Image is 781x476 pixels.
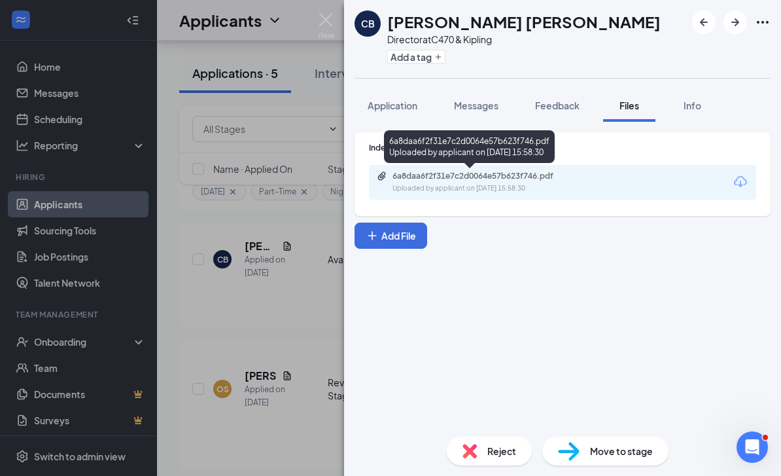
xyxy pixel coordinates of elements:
svg: ArrowLeftNew [696,14,712,30]
div: CB [361,17,375,30]
div: 6a8daa6f2f31e7c2d0064e57b623f746.pdf [392,171,576,181]
svg: Plus [366,229,379,242]
svg: ArrowRight [727,14,743,30]
button: ArrowRight [723,10,747,34]
button: ArrowLeftNew [692,10,716,34]
span: Files [619,100,639,111]
iframe: Intercom live chat [737,431,768,463]
a: Paperclip6a8daa6f2f31e7c2d0064e57b623f746.pdfUploaded by applicant on [DATE] 15:58:30 [377,171,589,194]
span: Feedback [535,100,580,111]
span: Info [684,100,701,111]
div: Director at C470 & Kipling [387,33,661,46]
svg: Plus [434,53,442,61]
button: Add FilePlus [355,223,427,249]
button: PlusAdd a tag [387,50,445,64]
span: Messages [454,100,498,111]
svg: Ellipses [755,14,771,30]
div: Uploaded by applicant on [DATE] 15:58:30 [392,183,589,194]
svg: Download [733,174,748,190]
svg: Paperclip [377,171,387,181]
div: 6a8daa6f2f31e7c2d0064e57b623f746.pdf Uploaded by applicant on [DATE] 15:58:30 [384,130,555,163]
span: Move to stage [590,444,653,458]
div: Indeed Resume [369,142,756,153]
span: Application [368,100,417,111]
span: Reject [487,444,516,458]
h1: [PERSON_NAME] [PERSON_NAME] [387,10,661,33]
